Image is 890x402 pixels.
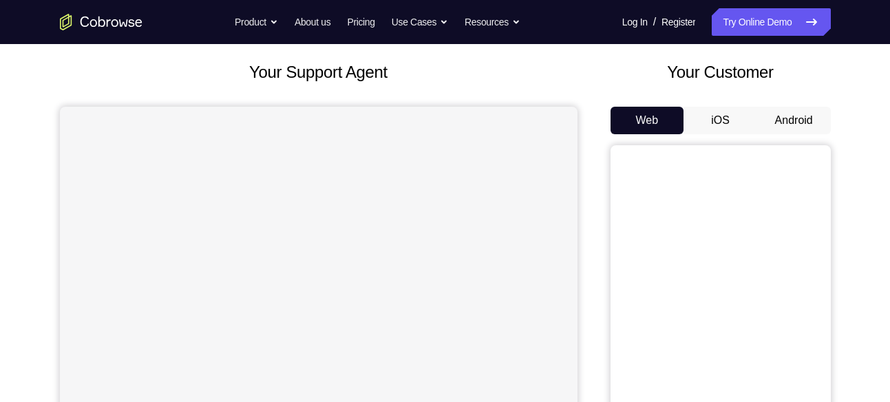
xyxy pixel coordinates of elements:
a: About us [295,8,330,36]
button: iOS [684,107,757,134]
button: Android [757,107,831,134]
a: Pricing [347,8,374,36]
h2: Your Support Agent [60,60,578,85]
button: Web [611,107,684,134]
h2: Your Customer [611,60,831,85]
a: Try Online Demo [712,8,830,36]
span: / [653,14,656,30]
button: Use Cases [392,8,448,36]
a: Go to the home page [60,14,142,30]
button: Product [235,8,278,36]
button: Resources [465,8,520,36]
a: Log In [622,8,648,36]
a: Register [661,8,695,36]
